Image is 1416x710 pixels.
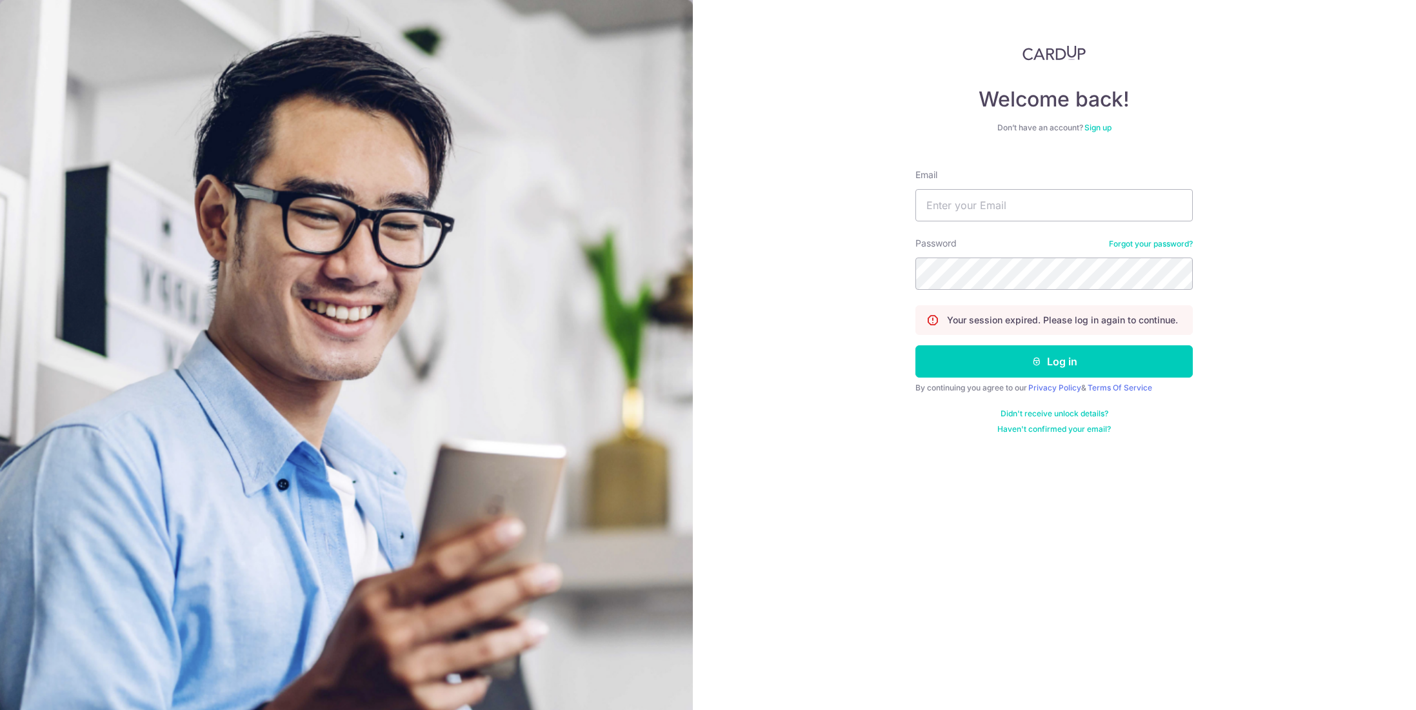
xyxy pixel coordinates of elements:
[915,86,1193,112] h4: Welcome back!
[915,345,1193,378] button: Log in
[1084,123,1112,132] a: Sign up
[915,168,937,181] label: Email
[1109,239,1193,249] a: Forgot your password?
[915,189,1193,221] input: Enter your Email
[947,314,1178,327] p: Your session expired. Please log in again to continue.
[1022,45,1086,61] img: CardUp Logo
[1088,383,1152,392] a: Terms Of Service
[997,424,1111,434] a: Haven't confirmed your email?
[1001,409,1108,419] a: Didn't receive unlock details?
[915,383,1193,393] div: By continuing you agree to our &
[1028,383,1081,392] a: Privacy Policy
[915,237,957,250] label: Password
[915,123,1193,133] div: Don’t have an account?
